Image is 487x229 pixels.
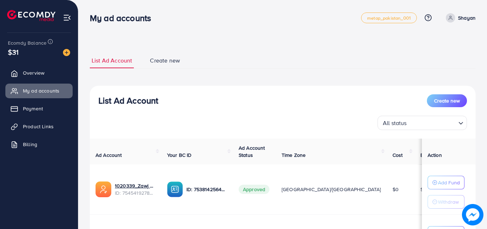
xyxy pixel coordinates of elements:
[23,141,37,148] span: Billing
[115,182,156,197] div: <span class='underline'>1020339_Zawj Officials_1756805066440</span></br>7545419278074380306
[115,182,156,189] a: 1020339_Zawj Officials_1756805066440
[5,66,73,80] a: Overview
[428,176,464,189] button: Add Fund
[23,69,44,76] span: Overview
[381,118,408,128] span: All status
[96,181,111,197] img: ic-ads-acc.e4c84228.svg
[393,186,399,193] span: $0
[438,198,459,206] p: Withdraw
[409,116,456,128] input: Search for option
[239,185,269,194] span: Approved
[458,14,476,22] p: Shayan
[282,186,381,193] span: [GEOGRAPHIC_DATA]/[GEOGRAPHIC_DATA]
[361,13,417,23] a: metap_pakistan_001
[378,116,467,130] div: Search for option
[462,204,483,225] img: image
[23,87,59,94] span: My ad accounts
[282,151,306,159] span: Time Zone
[443,13,476,23] a: Shayan
[438,178,460,187] p: Add Fund
[115,189,156,196] span: ID: 7545419278074380306
[5,119,73,134] a: Product Links
[23,123,54,130] span: Product Links
[7,10,55,21] img: logo
[63,14,71,22] img: menu
[5,137,73,151] a: Billing
[150,56,180,65] span: Create new
[63,49,70,56] img: image
[23,105,43,112] span: Payment
[167,181,183,197] img: ic-ba-acc.ded83a64.svg
[367,16,411,20] span: metap_pakistan_001
[8,39,47,46] span: Ecomdy Balance
[167,151,192,159] span: Your BC ID
[5,84,73,98] a: My ad accounts
[92,56,132,65] span: List Ad Account
[8,47,19,57] span: $31
[434,97,460,104] span: Create new
[90,13,157,23] h3: My ad accounts
[393,151,403,159] span: Cost
[186,185,227,194] p: ID: 7538142564612849682
[428,151,442,159] span: Action
[98,95,158,106] h3: List Ad Account
[239,144,265,159] span: Ad Account Status
[428,195,464,209] button: Withdraw
[96,151,122,159] span: Ad Account
[427,94,467,107] button: Create new
[5,101,73,116] a: Payment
